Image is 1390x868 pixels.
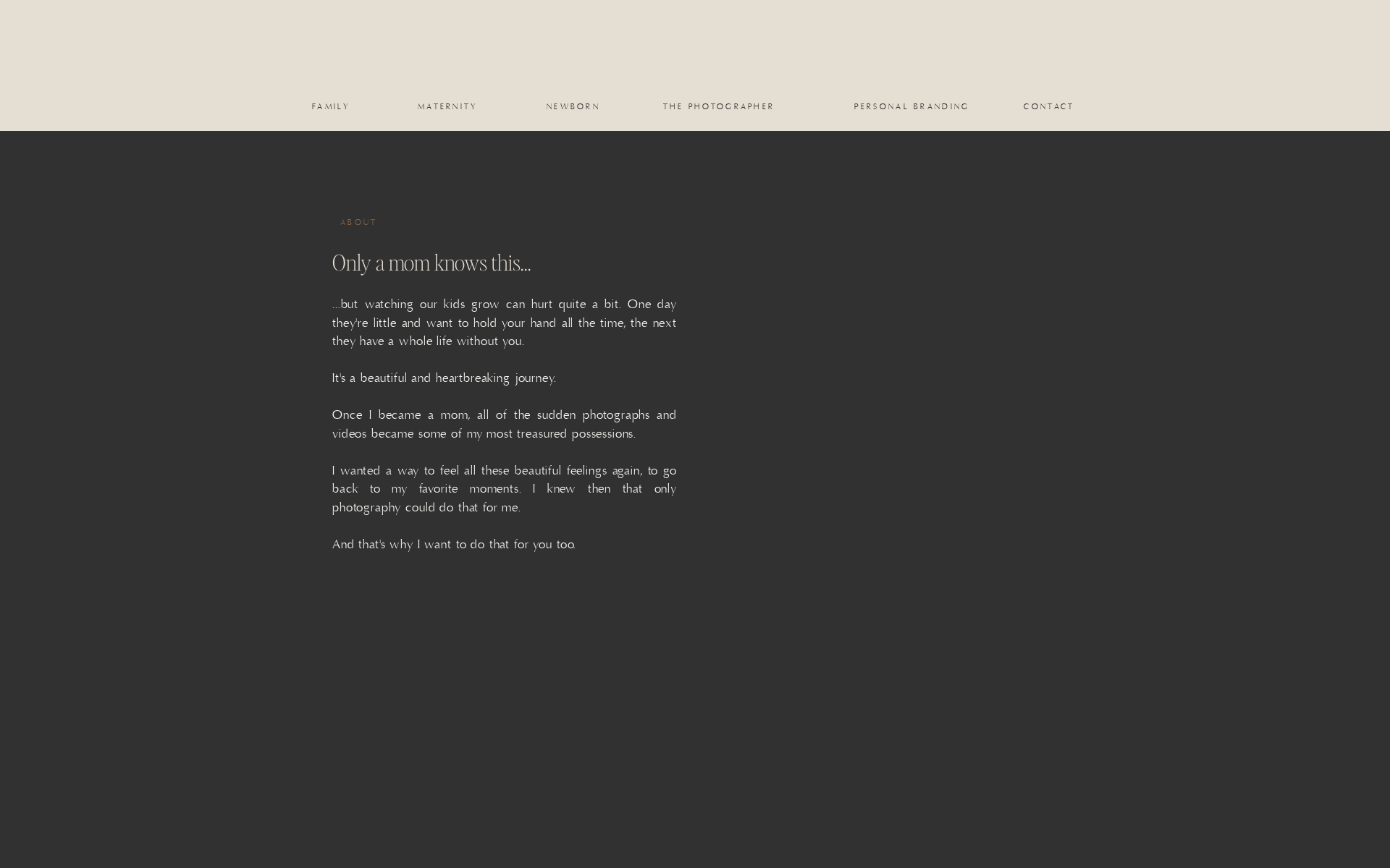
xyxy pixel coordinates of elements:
[418,102,477,111] a: maternity
[1024,102,1075,111] a: Contact
[853,102,972,111] a: personal branding
[302,102,361,111] a: family
[544,102,603,111] a: newborn
[646,102,791,111] a: the photographer
[340,218,410,229] h1: About
[332,296,677,482] p: ...but watching our kids grow can hurt quite a bit. One day they're little and want to hold your ...
[332,249,606,280] h2: Only a mom knows this...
